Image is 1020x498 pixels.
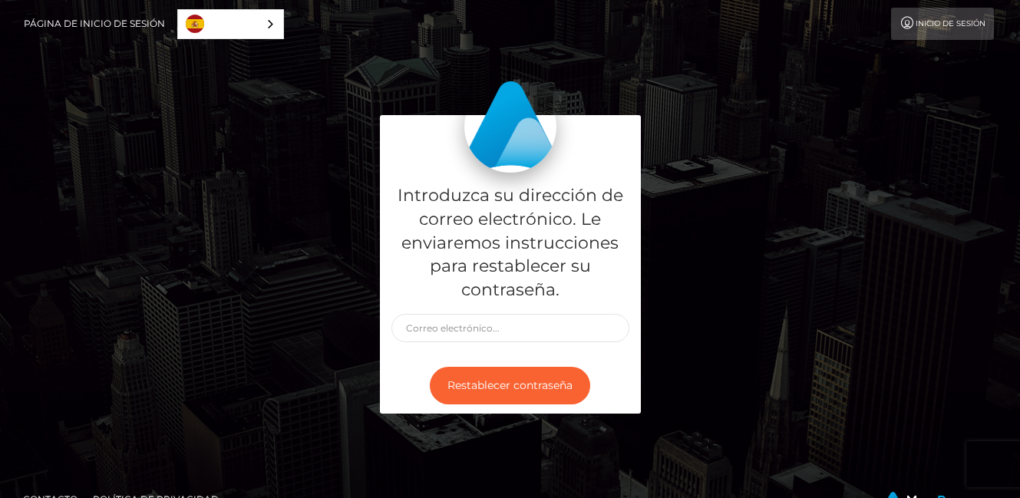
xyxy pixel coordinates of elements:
button: Restablecer contraseña [430,367,590,404]
input: Correo electrónico... [391,314,629,342]
a: Página de inicio de sesión [24,8,165,40]
a: Español [178,10,283,38]
h5: Introduzca su dirección de correo electrónico. Le enviaremos instrucciones para restablecer su co... [391,184,629,302]
aside: Language selected: Español [177,9,284,39]
img: MassPay Login [464,81,556,173]
a: Inicio de sesión [891,8,994,40]
div: Language [177,9,284,39]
